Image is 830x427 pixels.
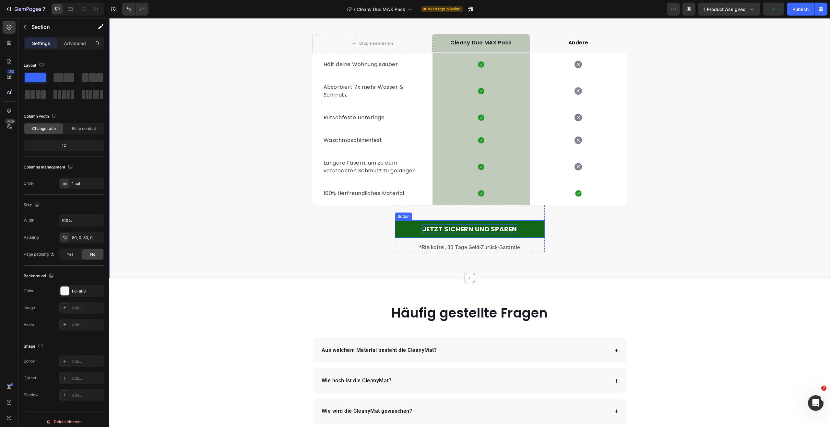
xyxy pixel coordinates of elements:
[24,251,55,257] div: Page padding
[42,5,45,13] p: 7
[72,288,102,294] div: F8F8F8
[214,42,312,50] p: Hält deine Wohnung sauber
[24,163,74,172] div: Columns management
[72,305,102,311] div: Add...
[427,6,460,12] span: Need republishing
[24,112,58,121] div: Column width
[6,69,16,74] div: 450
[59,214,104,226] input: Auto
[24,305,35,311] div: Image
[24,342,44,351] div: Shape
[67,251,73,257] span: Yes
[24,375,37,381] div: Corner
[212,359,282,366] p: Wie hoch ist die CleanyMat?
[24,201,41,210] div: Size
[72,235,102,241] div: 80, 0, 80, 0
[808,395,824,411] iframe: Intercom live chat
[90,251,95,257] span: No
[357,6,405,13] span: Cleany Duo MAX Pack
[109,18,830,427] iframe: Design area
[313,206,408,216] p: JETZT SICHERN UND SPAREN
[122,3,148,16] div: Undo/Redo
[212,328,328,336] p: Aus welchem Material besteht die CleanyMat?
[214,118,312,126] p: Waschmaschinenfest
[287,195,302,201] div: Button
[214,141,312,156] p: Längere Fasern, um zu dem versteckten Schmutz zu gelangen
[324,21,420,29] p: Cleany Duo MAX Pack
[214,96,312,103] p: Rutschfeste Unterlage
[24,217,34,223] div: Width
[24,235,39,240] div: Padding
[354,6,355,13] span: /
[72,181,102,187] div: 1 col
[24,322,34,328] div: Video
[5,119,16,124] div: Beta
[46,418,82,426] div: Delete element
[704,6,746,13] span: 1 product assigned
[212,389,303,397] p: Wie wird die CleanyMat gewaschen?
[24,272,55,281] div: Background
[286,202,435,220] a: JETZT SICHERN UND SPAREN
[24,180,34,186] div: Order
[214,171,312,179] p: 100% tierfreundliches Material
[24,417,104,427] button: Delete element
[31,23,85,31] p: Section
[24,358,36,364] div: Border
[792,6,809,13] div: Publish
[24,61,45,70] div: Layout
[24,288,34,294] div: Color
[421,21,517,29] p: Andere
[214,65,312,81] p: Absorbiert 7x mehr Wasser & Schmutz
[72,322,102,328] div: Add...
[64,40,86,47] p: Advanced
[787,3,814,16] button: Publish
[24,392,39,398] div: Shadow
[698,3,760,16] button: 1 product assigned
[821,386,826,391] span: 7
[32,40,50,47] p: Settings
[72,375,102,381] div: Add...
[25,141,103,150] div: 12
[3,3,48,16] button: 7
[203,286,518,304] h2: Häufig gestellte Fragen
[286,225,435,233] p: *Risikofrei, 30 Tage Geld-Zurück-Garantie
[72,359,102,364] div: Add...
[72,392,102,398] div: Add...
[72,126,96,132] span: Fit to content
[250,23,284,28] div: Drop element here
[32,126,56,132] span: Change ratio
